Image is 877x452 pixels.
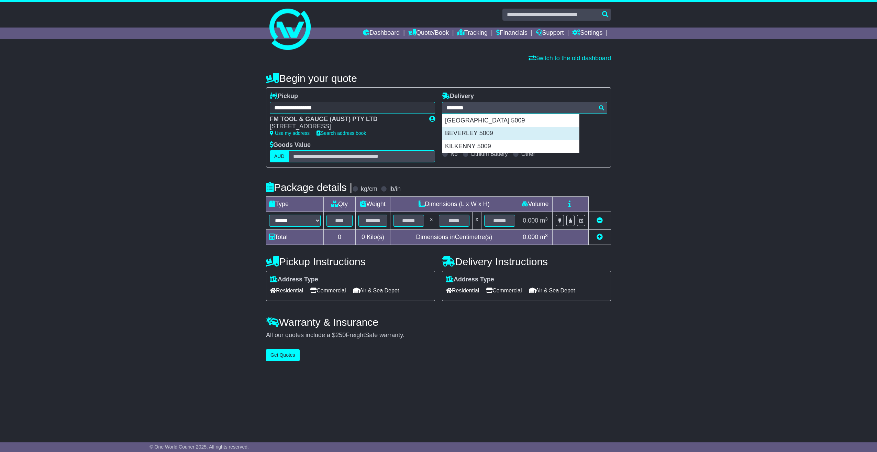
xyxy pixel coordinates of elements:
sup: 3 [545,216,548,222]
span: 0.000 [523,217,538,224]
a: Remove this item [597,217,603,224]
td: Dimensions in Centimetre(s) [390,230,518,245]
td: Weight [356,197,390,212]
td: Type [266,197,324,212]
td: Dimensions (L x W x H) [390,197,518,212]
label: Address Type [270,276,318,283]
a: Switch to the old dashboard [529,55,611,62]
label: No [451,151,457,157]
a: Settings [572,28,602,39]
td: Qty [324,197,356,212]
span: 0 [362,234,365,240]
label: lb/in [389,185,401,193]
td: Kilo(s) [356,230,390,245]
span: m [540,234,548,240]
h4: Warranty & Insurance [266,316,611,328]
h4: Package details | [266,182,352,193]
label: Address Type [446,276,494,283]
span: Residential [270,285,303,296]
span: m [540,217,548,224]
label: Other [521,151,535,157]
span: © One World Courier 2025. All rights reserved. [149,444,249,450]
span: 250 [335,332,346,338]
div: [GEOGRAPHIC_DATA] 5009 [442,114,579,127]
button: Get Quotes [266,349,300,361]
sup: 3 [545,233,548,238]
a: Dashboard [363,28,400,39]
label: Lithium Battery [471,151,508,157]
h4: Begin your quote [266,73,611,84]
label: AUD [270,150,289,162]
td: Total [266,230,324,245]
td: Volume [518,197,552,212]
span: Commercial [310,285,346,296]
div: [STREET_ADDRESS] [270,123,422,130]
label: Delivery [442,93,474,100]
a: Tracking [457,28,488,39]
span: 0.000 [523,234,538,240]
div: FM TOOL & GAUGE (AUST) PTY LTD [270,116,422,123]
h4: Pickup Instructions [266,256,435,267]
a: Quote/Book [408,28,449,39]
div: All our quotes include a $ FreightSafe warranty. [266,332,611,339]
td: x [427,212,436,230]
span: Air & Sea Depot [529,285,575,296]
span: Residential [446,285,479,296]
td: 0 [324,230,356,245]
label: kg/cm [361,185,377,193]
td: x [473,212,481,230]
a: Search address book [317,130,366,136]
label: Goods Value [270,141,311,149]
a: Use my address [270,130,310,136]
a: Support [536,28,564,39]
span: Commercial [486,285,522,296]
label: Pickup [270,93,298,100]
div: BEVERLEY 5009 [442,127,579,140]
a: Add new item [597,234,603,240]
a: Financials [496,28,528,39]
h4: Delivery Instructions [442,256,611,267]
span: Air & Sea Depot [353,285,399,296]
div: KILKENNY 5009 [442,140,579,153]
typeahead: Please provide city [442,102,607,114]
